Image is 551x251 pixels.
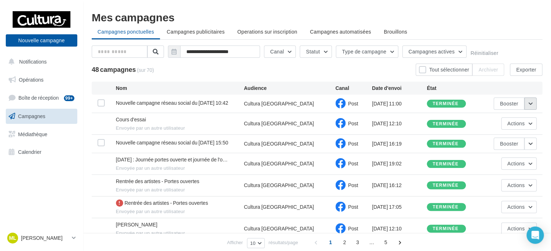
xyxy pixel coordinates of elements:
[348,120,358,126] span: Post
[433,122,459,126] div: terminée
[227,239,243,246] span: Afficher
[250,240,256,246] span: 10
[125,200,208,206] span: Rentrée des artistes - Portes ouvertes
[244,140,314,147] div: Cultura [GEOGRAPHIC_DATA]
[18,95,59,101] span: Boîte de réception
[372,100,427,107] div: [DATE] 11:00
[19,77,43,83] span: Opérations
[416,64,472,76] button: Tout sélectionner
[372,182,427,189] div: [DATE] 16:12
[526,226,544,244] div: Open Intercom Messenger
[348,140,358,147] span: Post
[116,178,199,184] span: Rentrée des artistes - Portes ouvertes
[348,204,358,210] span: Post
[510,64,542,76] button: Exporter
[264,46,296,58] button: Canal
[310,29,371,35] span: Campagnes automatisées
[244,100,314,107] div: Cultura [GEOGRAPHIC_DATA]
[501,222,537,235] button: Actions
[116,165,244,172] span: Envoyée par un autre utilisateur
[501,201,537,213] button: Actions
[472,64,504,76] button: Archiver
[4,72,79,87] a: Opérations
[244,85,335,92] div: Audience
[116,156,228,163] span: 20 Septembre : Journée portes ouverte et journée de l'occasion!
[64,95,74,101] div: 99+
[433,205,459,209] div: terminée
[325,237,336,248] span: 1
[116,230,244,237] span: Envoyée par un autre utilisateur
[116,139,228,146] span: Nouvelle campagne réseau social du 23-09-2025 15:50
[19,59,47,65] span: Notifications
[92,65,136,73] span: 48 campagnes
[384,29,407,35] span: Brouillons
[4,127,79,142] a: Médiathèque
[348,160,358,166] span: Post
[4,109,79,124] a: Campagnes
[501,157,537,170] button: Actions
[348,182,358,188] span: Post
[21,234,69,242] p: [PERSON_NAME]
[507,225,525,231] span: Actions
[494,98,524,110] button: Booster
[269,239,298,246] span: résultats/page
[372,203,427,211] div: [DATE] 17:05
[6,231,77,245] a: ML [PERSON_NAME]
[372,120,427,127] div: [DATE] 12:10
[402,46,467,58] button: Campagnes actives
[137,66,154,74] span: (sur 70)
[18,149,42,155] span: Calendrier
[348,225,358,231] span: Post
[237,29,297,35] span: Operations sur inscription
[116,85,244,92] div: Nom
[372,225,427,232] div: [DATE] 12:10
[352,237,363,248] span: 3
[9,234,16,242] span: ML
[116,221,157,228] span: Dédi galien
[116,208,244,215] span: Envoyée par un autre utilisateur
[433,226,459,231] div: terminée
[494,138,524,150] button: Booster
[167,29,225,35] span: Campagnes publicitaires
[507,182,525,188] span: Actions
[18,131,47,137] span: Médiathèque
[6,34,77,47] button: Nouvelle campagne
[348,100,358,107] span: Post
[372,140,427,147] div: [DATE] 16:19
[116,116,146,122] span: Cours d'essai
[116,125,244,131] span: Envoyée par un autre utilisateur
[244,182,314,189] div: Cultura [GEOGRAPHIC_DATA]
[339,237,350,248] span: 2
[501,117,537,130] button: Actions
[433,142,459,146] div: terminée
[470,50,498,56] button: Réinitialiser
[300,46,332,58] button: Statut
[244,203,314,211] div: Cultura [GEOGRAPHIC_DATA]
[244,120,314,127] div: Cultura [GEOGRAPHIC_DATA]
[507,204,525,210] span: Actions
[335,85,372,92] div: Canal
[4,54,76,69] button: Notifications
[408,48,455,55] span: Campagnes actives
[427,85,482,92] div: État
[372,160,427,167] div: [DATE] 19:02
[336,46,398,58] button: Type de campagne
[244,225,314,232] div: Cultura [GEOGRAPHIC_DATA]
[433,162,459,166] div: terminée
[372,85,427,92] div: Date d'envoi
[4,144,79,160] a: Calendrier
[433,101,459,106] div: terminée
[366,237,377,248] span: ...
[244,160,314,167] div: Cultura [GEOGRAPHIC_DATA]
[507,120,525,126] span: Actions
[433,183,459,188] div: terminée
[18,113,45,119] span: Campagnes
[116,100,228,106] span: Nouvelle campagne réseau social du 04-10-2025 10:42
[116,187,244,193] span: Envoyée par un autre utilisateur
[4,90,79,105] a: Boîte de réception99+
[380,237,391,248] span: 5
[247,238,265,248] button: 10
[501,179,537,191] button: Actions
[507,160,525,166] span: Actions
[92,12,542,22] div: Mes campagnes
